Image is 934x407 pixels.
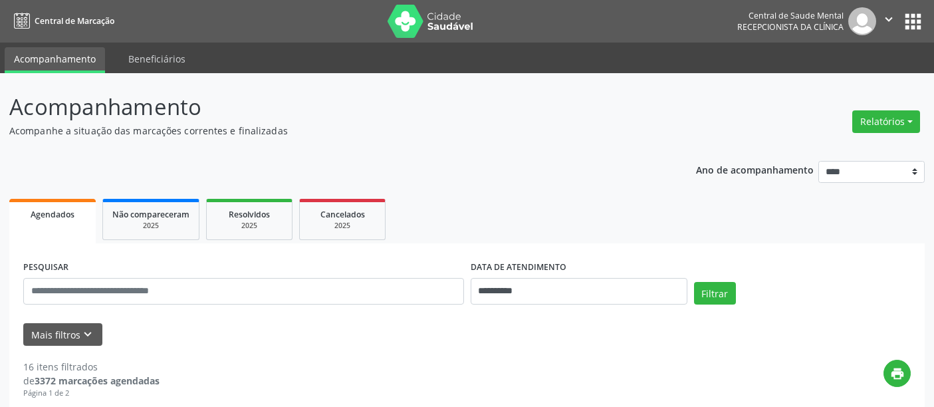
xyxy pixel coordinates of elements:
div: de [23,374,160,388]
i:  [881,12,896,27]
div: Página 1 de 2 [23,388,160,399]
div: 2025 [309,221,376,231]
p: Acompanhe a situação das marcações correntes e finalizadas [9,124,650,138]
button:  [876,7,901,35]
a: Acompanhamento [5,47,105,73]
button: Mais filtroskeyboard_arrow_down [23,323,102,346]
div: 2025 [216,221,283,231]
button: Relatórios [852,110,920,133]
span: Cancelados [320,209,365,220]
div: Central de Saude Mental [737,10,844,21]
span: Agendados [31,209,74,220]
strong: 3372 marcações agendadas [35,374,160,387]
i: keyboard_arrow_down [80,327,95,342]
span: Recepcionista da clínica [737,21,844,33]
button: Filtrar [694,282,736,305]
button: print [883,360,911,387]
img: img [848,7,876,35]
span: Não compareceram [112,209,189,220]
span: Resolvidos [229,209,270,220]
span: Central de Marcação [35,15,114,27]
p: Ano de acompanhamento [696,161,814,178]
div: 2025 [112,221,189,231]
i: print [890,366,905,381]
label: PESQUISAR [23,257,68,278]
div: 16 itens filtrados [23,360,160,374]
p: Acompanhamento [9,90,650,124]
label: DATA DE ATENDIMENTO [471,257,566,278]
a: Central de Marcação [9,10,114,32]
a: Beneficiários [119,47,195,70]
button: apps [901,10,925,33]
